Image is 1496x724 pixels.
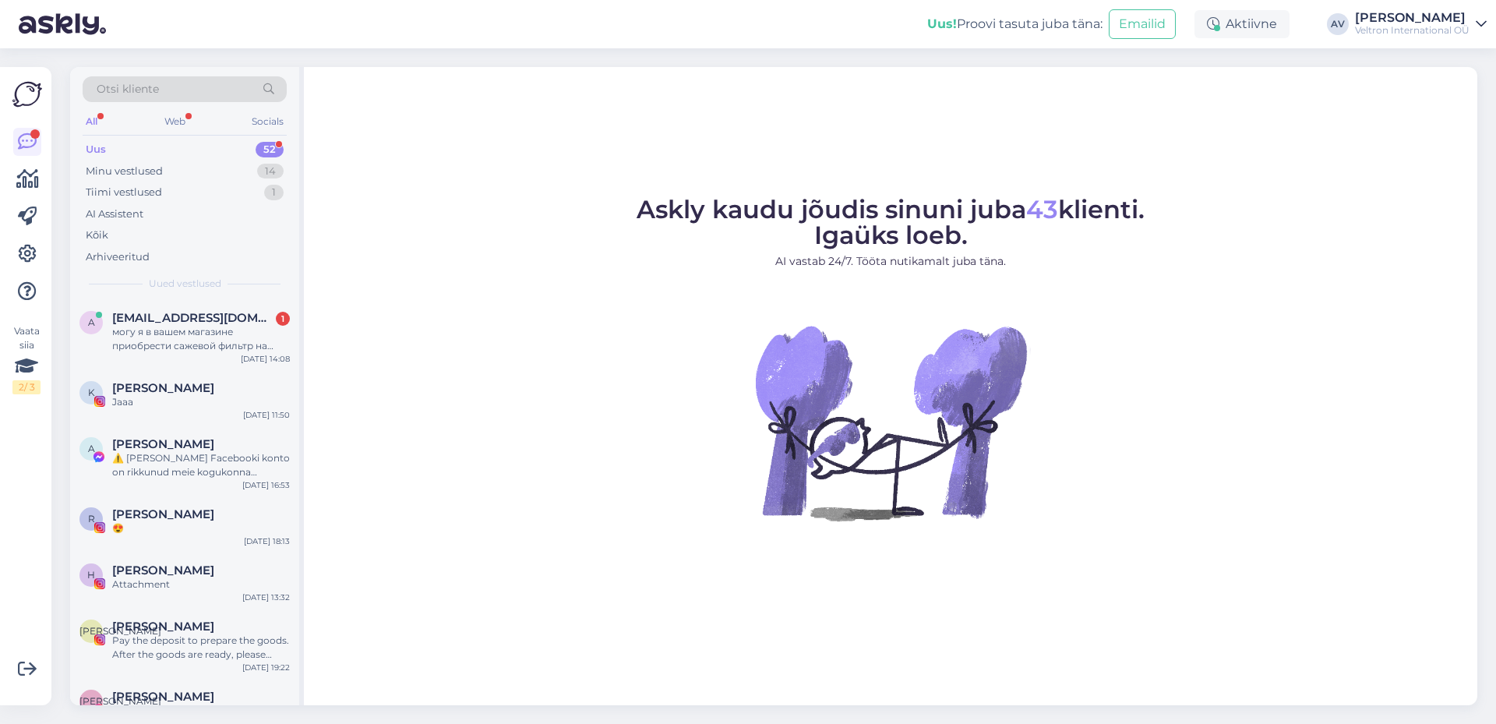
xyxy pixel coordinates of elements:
[1109,9,1176,39] button: Emailid
[1194,10,1290,38] div: Aktiivne
[750,282,1031,563] img: No Chat active
[256,142,284,157] div: 52
[242,592,290,603] div: [DATE] 13:32
[12,324,41,394] div: Vaata siia
[927,15,1103,34] div: Proovi tasuta juba täna:
[112,704,290,718] div: Attachment
[149,277,221,291] span: Uued vestlused
[86,142,106,157] div: Uus
[83,111,101,132] div: All
[242,662,290,673] div: [DATE] 19:22
[88,513,95,524] span: R
[243,409,290,421] div: [DATE] 11:50
[86,207,143,222] div: AI Assistent
[112,577,290,592] div: Attachment
[1355,24,1470,37] div: Veltron International OÜ
[88,316,95,328] span: a
[112,311,274,325] span: aleks506001@rambler.ru
[1327,13,1349,35] div: AV
[637,253,1145,270] p: AI vastab 24/7. Tööta nutikamalt juba täna.
[257,164,284,179] div: 14
[12,79,42,109] img: Askly Logo
[637,194,1145,250] span: Askly kaudu jõudis sinuni juba klienti. Igaüks loeb.
[1355,12,1470,24] div: [PERSON_NAME]
[112,690,214,704] span: Анатолій Сергієнко
[112,325,290,353] div: могу я в вашем магазине приобрести сажевой фильтр на обогреватель Hipers DHOE 90 10.4kBт
[86,249,150,265] div: Arhiveeritud
[112,381,214,395] span: Kristin Kerro
[88,443,95,454] span: A
[112,395,290,409] div: Jaaa
[927,16,957,31] b: Uus!
[241,353,290,365] div: [DATE] 14:08
[1026,194,1058,224] span: 43
[112,437,214,451] span: Abraham Fernando
[86,228,108,243] div: Kõik
[112,521,290,535] div: 😍
[161,111,189,132] div: Web
[1355,12,1487,37] a: [PERSON_NAME]Veltron International OÜ
[88,387,95,398] span: K
[79,695,161,707] span: [PERSON_NAME]
[242,479,290,491] div: [DATE] 16:53
[264,185,284,200] div: 1
[86,164,163,179] div: Minu vestlused
[87,569,95,581] span: H
[244,535,290,547] div: [DATE] 18:13
[97,81,159,97] span: Otsi kliente
[112,451,290,479] div: ⚠️ [PERSON_NAME] Facebooki konto on rikkunud meie kogukonna standardeid. Meie süsteem on saanud p...
[86,185,162,200] div: Tiimi vestlused
[112,507,214,521] span: Rait Kristal
[276,312,290,326] div: 1
[79,625,161,637] span: [PERSON_NAME]
[249,111,287,132] div: Socials
[112,620,214,634] span: 赵歆茜
[112,563,214,577] span: Hanno Tank
[12,380,41,394] div: 2 / 3
[112,634,290,662] div: Pay the deposit to prepare the goods. After the goods are ready, please inspect them and confirm ...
